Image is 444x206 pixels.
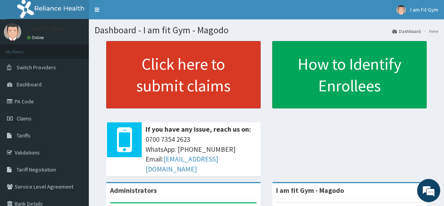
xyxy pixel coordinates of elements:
[17,64,56,71] span: Switch Providers
[17,115,32,122] span: Claims
[272,41,427,108] a: How to Identify Enrollees
[27,35,46,40] a: Online
[146,154,218,173] a: [EMAIL_ADDRESS][DOMAIN_NAME]
[146,125,251,134] b: If you have any issue, reach us on:
[4,23,21,41] img: User Image
[17,81,42,88] span: Dashboard
[17,166,56,173] span: Tariff Negotiation
[17,132,31,139] span: Tariffs
[95,25,438,35] h1: Dashboard - I am fit Gym - Magodo
[110,186,157,195] b: Administrators
[27,25,64,32] p: I am Fit Gym
[392,28,421,34] a: Dashboard
[14,39,31,58] img: d_794563401_company_1708531726252_794563401
[45,57,107,135] span: We're online!
[410,6,438,13] span: I am Fit Gym
[106,41,261,108] a: Click here to submit claims
[396,5,406,15] img: User Image
[146,134,257,174] span: 0700 7354 2623 WhatsApp: [PHONE_NUMBER] Email:
[276,186,344,195] strong: I am fit Gym - Magodo
[127,4,145,22] div: Minimize live chat window
[422,28,438,34] li: Here
[40,43,130,53] div: Chat with us now
[4,130,147,157] textarea: Type your message and hit 'Enter'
